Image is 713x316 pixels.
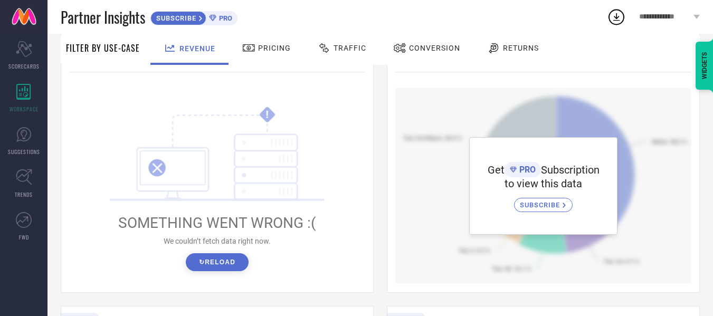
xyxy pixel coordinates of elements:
[66,42,140,54] span: Filter By Use-Case
[19,233,29,241] span: FWD
[15,190,33,198] span: TRENDS
[118,214,316,232] span: SOMETHING WENT WRONG :(
[9,105,39,113] span: WORKSPACE
[8,148,40,156] span: SUGGESTIONS
[514,190,573,212] a: SUBSCRIBE
[505,177,582,190] span: to view this data
[8,62,40,70] span: SCORECARDS
[164,237,271,245] span: We couldn’t fetch data right now.
[186,253,249,271] button: ↻Reload
[266,109,269,121] tspan: !
[258,44,291,52] span: Pricing
[216,14,232,22] span: PRO
[607,7,626,26] div: Open download list
[151,14,199,22] span: SUBSCRIBE
[517,165,536,175] span: PRO
[179,44,215,53] span: Revenue
[334,44,366,52] span: Traffic
[409,44,460,52] span: Conversion
[150,8,237,25] a: SUBSCRIBEPRO
[503,44,539,52] span: Returns
[541,164,600,176] span: Subscription
[488,164,505,176] span: Get
[520,201,563,209] span: SUBSCRIBE
[61,6,145,28] span: Partner Insights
